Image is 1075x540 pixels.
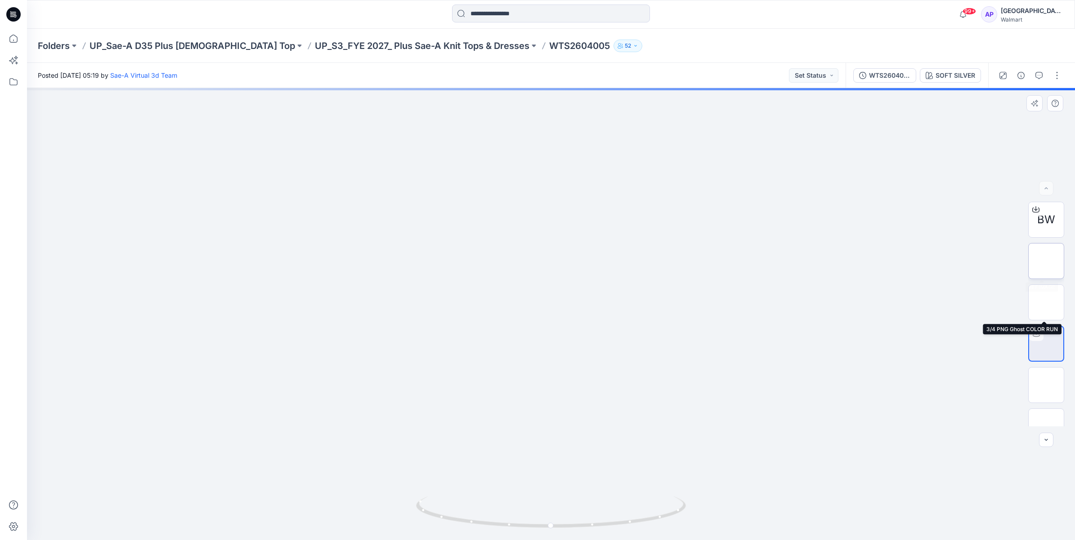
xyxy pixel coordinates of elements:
a: UP_S3_FYE 2027_ Plus Sae-A Knit Tops & Dresses [315,40,529,52]
a: Folders [38,40,70,52]
div: AP [981,6,997,22]
div: SOFT SILVER [936,71,975,80]
div: [GEOGRAPHIC_DATA] [1001,5,1064,16]
p: WTS2604005 [549,40,610,52]
p: 52 [625,41,631,51]
a: Sae-A Virtual 3d Team [110,71,177,79]
button: 52 [614,40,642,52]
button: WTS2604005_ADM_SAEA 091825 [853,68,916,83]
span: Posted [DATE] 05:19 by [38,71,177,80]
a: UP_Sae-A D35 Plus [DEMOGRAPHIC_DATA] Top [90,40,295,52]
span: BW [1037,212,1055,228]
button: SOFT SILVER [920,68,981,83]
span: 99+ [963,8,976,15]
div: WTS2604005_ADM_SAEA 091825 [869,71,910,80]
button: Details [1014,68,1028,83]
div: Walmart [1001,16,1064,23]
